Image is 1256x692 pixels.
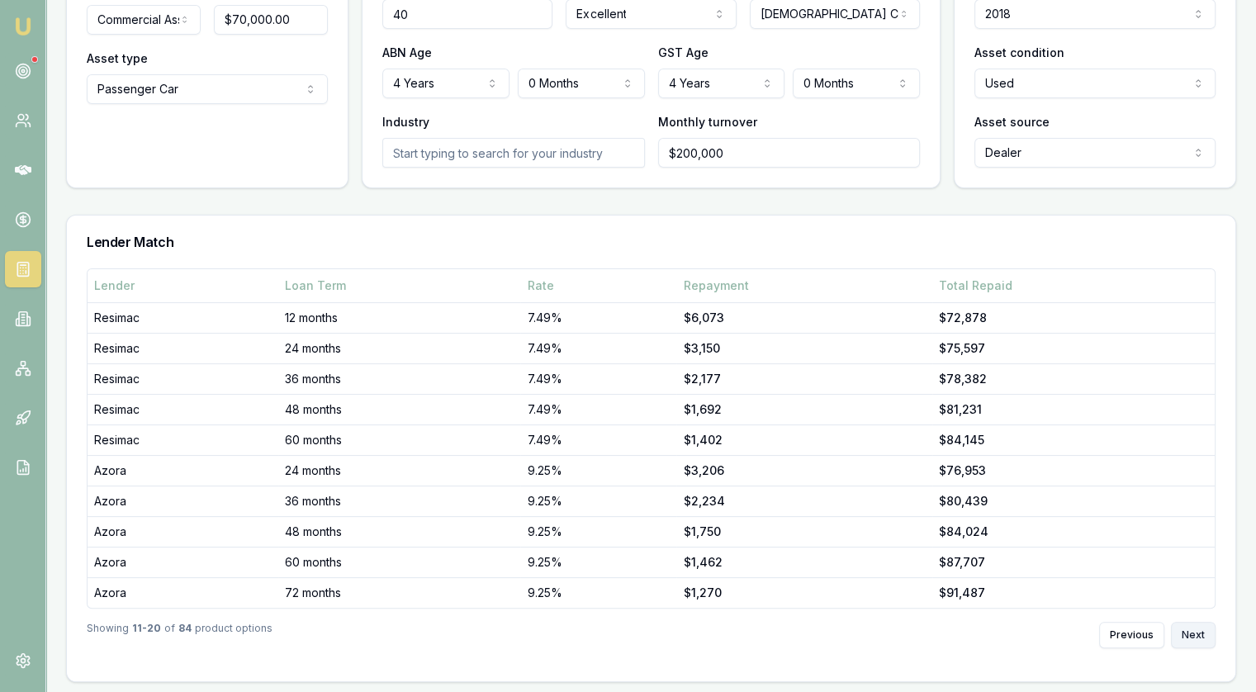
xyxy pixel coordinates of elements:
[939,310,1208,326] div: $72,878
[278,302,520,333] td: 12 months
[214,5,328,35] input: $
[658,45,709,59] label: GST Age
[88,394,278,424] td: Resimac
[382,115,429,129] label: Industry
[683,277,925,294] div: Repayment
[278,333,520,363] td: 24 months
[683,493,925,510] div: $2,234
[278,394,520,424] td: 48 months
[87,235,1216,249] h3: Lender Match
[683,524,925,540] div: $1,750
[683,585,925,601] div: $1,270
[88,302,278,333] td: Resimac
[382,45,432,59] label: ABN Age
[520,455,676,486] td: 9.25%
[278,516,520,547] td: 48 months
[683,462,925,479] div: $3,206
[94,277,272,294] div: Lender
[658,138,920,168] input: $
[278,486,520,516] td: 36 months
[520,394,676,424] td: 7.49%
[520,577,676,608] td: 9.25%
[520,363,676,394] td: 7.49%
[285,277,514,294] div: Loan Term
[658,115,757,129] label: Monthly turnover
[1099,622,1164,648] button: Previous
[278,547,520,577] td: 60 months
[278,577,520,608] td: 72 months
[1171,622,1216,648] button: Next
[939,462,1208,479] div: $76,953
[520,547,676,577] td: 9.25%
[278,424,520,455] td: 60 months
[88,547,278,577] td: Azora
[88,486,278,516] td: Azora
[88,577,278,608] td: Azora
[683,340,925,357] div: $3,150
[88,424,278,455] td: Resimac
[939,401,1208,418] div: $81,231
[520,333,676,363] td: 7.49%
[939,493,1208,510] div: $80,439
[13,17,33,36] img: emu-icon-u.png
[88,516,278,547] td: Azora
[88,363,278,394] td: Resimac
[939,585,1208,601] div: $91,487
[88,333,278,363] td: Resimac
[382,138,644,168] input: Start typing to search for your industry
[278,363,520,394] td: 36 months
[683,371,925,387] div: $2,177
[683,554,925,571] div: $1,462
[87,622,273,648] div: Showing of product options
[974,45,1064,59] label: Asset condition
[683,432,925,448] div: $1,402
[939,277,1208,294] div: Total Repaid
[683,401,925,418] div: $1,692
[87,51,148,65] label: Asset type
[683,310,925,326] div: $6,073
[939,524,1208,540] div: $84,024
[278,455,520,486] td: 24 months
[527,277,670,294] div: Rate
[974,115,1050,129] label: Asset source
[520,516,676,547] td: 9.25%
[178,622,192,648] strong: 84
[939,340,1208,357] div: $75,597
[939,432,1208,448] div: $84,145
[520,424,676,455] td: 7.49%
[520,486,676,516] td: 9.25%
[939,371,1208,387] div: $78,382
[520,302,676,333] td: 7.49%
[88,455,278,486] td: Azora
[939,554,1208,571] div: $87,707
[132,622,161,648] strong: 11 - 20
